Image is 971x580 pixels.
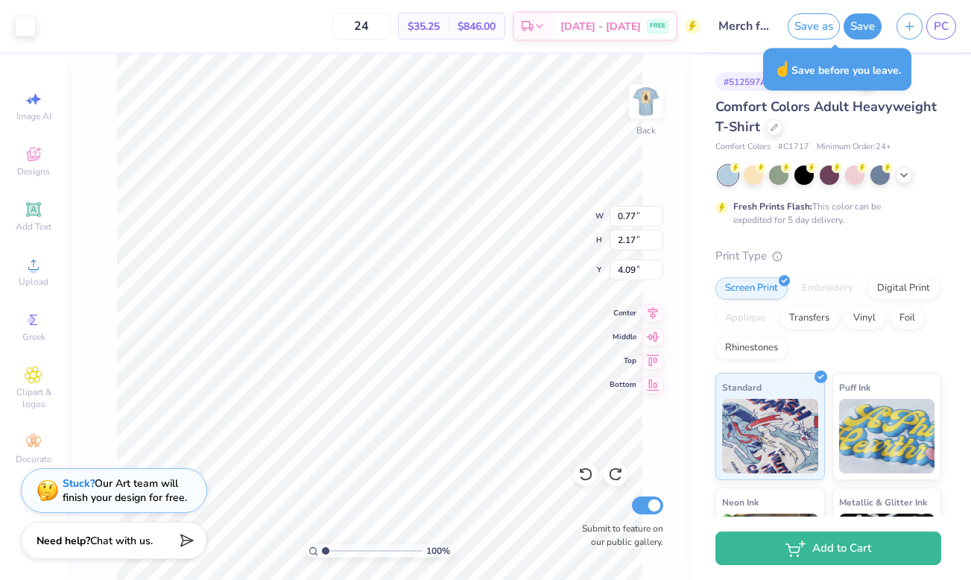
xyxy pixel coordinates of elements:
[610,308,636,318] span: Center
[37,534,90,548] strong: Need help?
[844,13,882,40] button: Save
[16,453,51,465] span: Decorate
[63,476,95,491] strong: Stuck?
[19,276,48,288] span: Upload
[867,277,940,300] div: Digital Print
[636,124,656,137] div: Back
[7,386,60,410] span: Clipart & logos
[763,48,911,91] div: Save before you leave.
[839,399,935,473] img: Puff Ink
[715,98,937,136] span: Comfort Colors Adult Heavyweight T-Shirt
[610,332,636,342] span: Middle
[610,356,636,366] span: Top
[926,13,956,40] a: PC
[817,141,891,154] span: Minimum Order: 24 +
[707,11,780,41] input: Untitled Design
[778,141,809,154] span: # C1717
[17,166,50,177] span: Designs
[715,307,775,330] div: Applique
[715,248,941,265] div: Print Type
[715,277,788,300] div: Screen Print
[722,379,762,395] span: Standard
[631,86,661,116] img: Back
[722,399,818,473] img: Standard
[560,19,641,34] span: [DATE] - [DATE]
[408,19,440,34] span: $35.25
[715,141,771,154] span: Comfort Colors
[715,532,941,565] button: Add to Cart
[458,19,496,34] span: $846.00
[16,110,51,122] span: Image AI
[63,476,187,505] div: Our Art team will finish your design for free.
[650,21,665,31] span: FREE
[792,277,863,300] div: Embroidery
[774,60,791,79] span: ☝️
[890,307,925,330] div: Foil
[715,72,775,91] div: # 512597A
[574,522,663,549] label: Submit to feature on our public gallery.
[788,13,840,40] button: Save as
[16,221,51,233] span: Add Text
[779,307,839,330] div: Transfers
[839,494,927,510] span: Metallic & Glitter Ink
[722,494,759,510] span: Neon Ink
[733,201,812,212] strong: Fresh Prints Flash:
[733,200,917,227] div: This color can be expedited for 5 day delivery.
[715,337,788,359] div: Rhinestones
[332,13,390,40] input: – –
[22,331,45,343] span: Greek
[839,379,870,395] span: Puff Ink
[610,379,636,390] span: Bottom
[90,534,153,548] span: Chat with us.
[426,544,450,558] span: 100 %
[844,307,885,330] div: Vinyl
[934,18,949,35] span: PC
